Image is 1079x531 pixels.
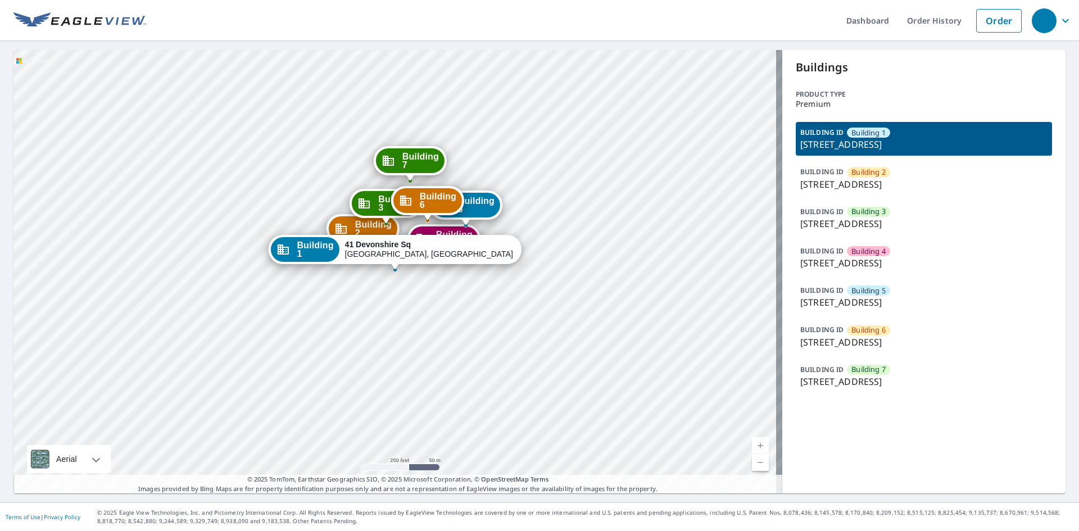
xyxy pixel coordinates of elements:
p: [STREET_ADDRESS] [800,296,1048,309]
div: Dropped pin, building Building 6, Commercial property, 41 Devonshire Square Mechanicsburg, PA 17050 [391,186,464,221]
a: Terms [531,475,549,483]
p: [STREET_ADDRESS] [800,178,1048,191]
p: © 2025 Eagle View Technologies, Inc. and Pictometry International Corp. All Rights Reserved. Repo... [97,509,1073,525]
span: Building 7 [851,364,886,375]
span: Building 6 [851,325,886,335]
a: Order [976,9,1022,33]
p: [STREET_ADDRESS] [800,217,1048,230]
span: Building 7 [402,152,439,169]
strong: 41 Devonshire Sq [345,240,411,249]
p: BUILDING ID [800,285,844,295]
a: Terms of Use [6,513,40,521]
span: Building 4 [851,246,886,257]
a: Current Level 17, Zoom In [752,437,769,454]
a: Privacy Policy [44,513,80,521]
div: Aerial [53,445,80,473]
span: Building 1 [297,241,333,258]
p: Premium [796,99,1052,108]
span: © 2025 TomTom, Earthstar Geographics SIO, © 2025 Microsoft Corporation, © [247,475,549,484]
span: Building 3 [378,195,415,212]
p: Product type [796,89,1052,99]
p: BUILDING ID [800,325,844,334]
div: Aerial [27,445,111,473]
div: Dropped pin, building Building 7, Commercial property, 41 Devonshire Square Mechanicsburg, PA 17050 [374,146,447,181]
div: Dropped pin, building Building 1, Commercial property, 41 Devonshire Sq Mechanicsburg, PA 17050 [268,235,521,270]
span: Building 1 [851,128,886,138]
p: BUILDING ID [800,128,844,137]
p: BUILDING ID [800,365,844,374]
p: BUILDING ID [800,207,844,216]
p: Buildings [796,59,1052,76]
div: Dropped pin, building Building 3, Commercial property, 41 Devonshire Square Mechanicsburg, PA 17050 [350,189,423,224]
span: Building 5 [851,285,886,296]
p: [STREET_ADDRESS] [800,335,1048,349]
span: Building 5 [458,197,495,214]
span: Building 4 [436,230,473,247]
div: [GEOGRAPHIC_DATA], [GEOGRAPHIC_DATA] 17050 [345,240,514,259]
p: Images provided by Bing Maps are for property identification purposes only and are not a represen... [13,475,782,493]
img: EV Logo [13,12,146,29]
p: [STREET_ADDRESS] [800,138,1048,151]
div: Dropped pin, building Building 5, Commercial property, 41 Devonshire Square Mechanicsburg, PA 17050 [429,190,502,225]
p: BUILDING ID [800,167,844,176]
span: Building 2 [355,220,392,237]
span: Building 3 [851,206,886,217]
p: | [6,514,80,520]
div: Dropped pin, building Building 2, Commercial property, 41 Devonshire Square Mechanicsburg, PA 17050 [327,214,400,249]
a: Current Level 17, Zoom Out [752,454,769,471]
p: [STREET_ADDRESS] [800,256,1048,270]
span: Building 6 [420,192,456,209]
span: Building 2 [851,167,886,178]
div: Dropped pin, building Building 4, Commercial property, 41 Devonshire Square Mechanicsburg, PA 17050 [407,224,480,259]
p: [STREET_ADDRESS] [800,375,1048,388]
a: OpenStreetMap [481,475,528,483]
p: BUILDING ID [800,246,844,256]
